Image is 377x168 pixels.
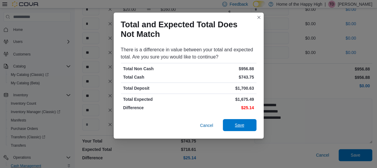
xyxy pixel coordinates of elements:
p: Total Deposit [123,85,187,91]
span: Save [235,122,244,128]
p: $956.88 [190,66,254,72]
p: $743.75 [190,74,254,80]
h1: Total and Expected Total Does Not Match [121,20,252,39]
button: Cancel [198,119,216,131]
div: There is a difference in value between your total and expected total. Are you sure you would like... [121,46,256,61]
p: Difference [123,105,187,111]
p: $25.14 [190,105,254,111]
p: $1,700.63 [190,85,254,91]
p: Total Cash [123,74,187,80]
button: Save [223,119,256,131]
span: Cancel [200,122,213,128]
p: $1,675.49 [190,96,254,102]
p: Total Non Cash [123,66,187,72]
button: Closes this modal window [255,14,262,21]
p: Total Expected [123,96,187,102]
